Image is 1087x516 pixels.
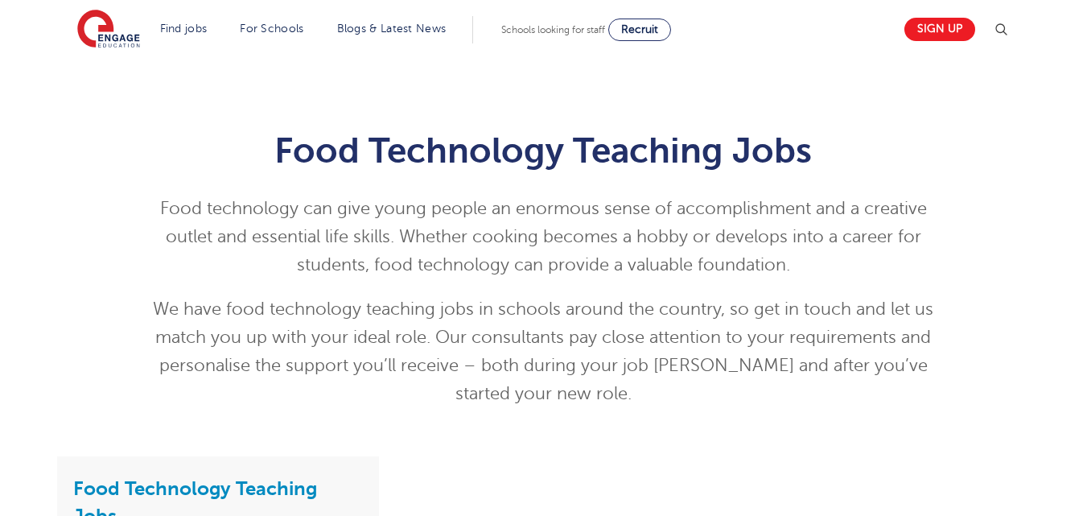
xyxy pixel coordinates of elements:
[621,23,658,35] span: Recruit
[337,23,447,35] a: Blogs & Latest News
[149,295,938,408] p: We have food technology teaching jobs in schools around the country, so get in touch and let us m...
[608,19,671,41] a: Recruit
[149,130,938,171] h1: Food Technology Teaching Jobs
[240,23,303,35] a: For Schools
[160,23,208,35] a: Find jobs
[501,24,605,35] span: Schools looking for staff
[149,195,938,279] p: Food technology can give young people an enormous sense of accomplishment and a creative outlet a...
[77,10,140,50] img: Engage Education
[904,18,975,41] a: Sign up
